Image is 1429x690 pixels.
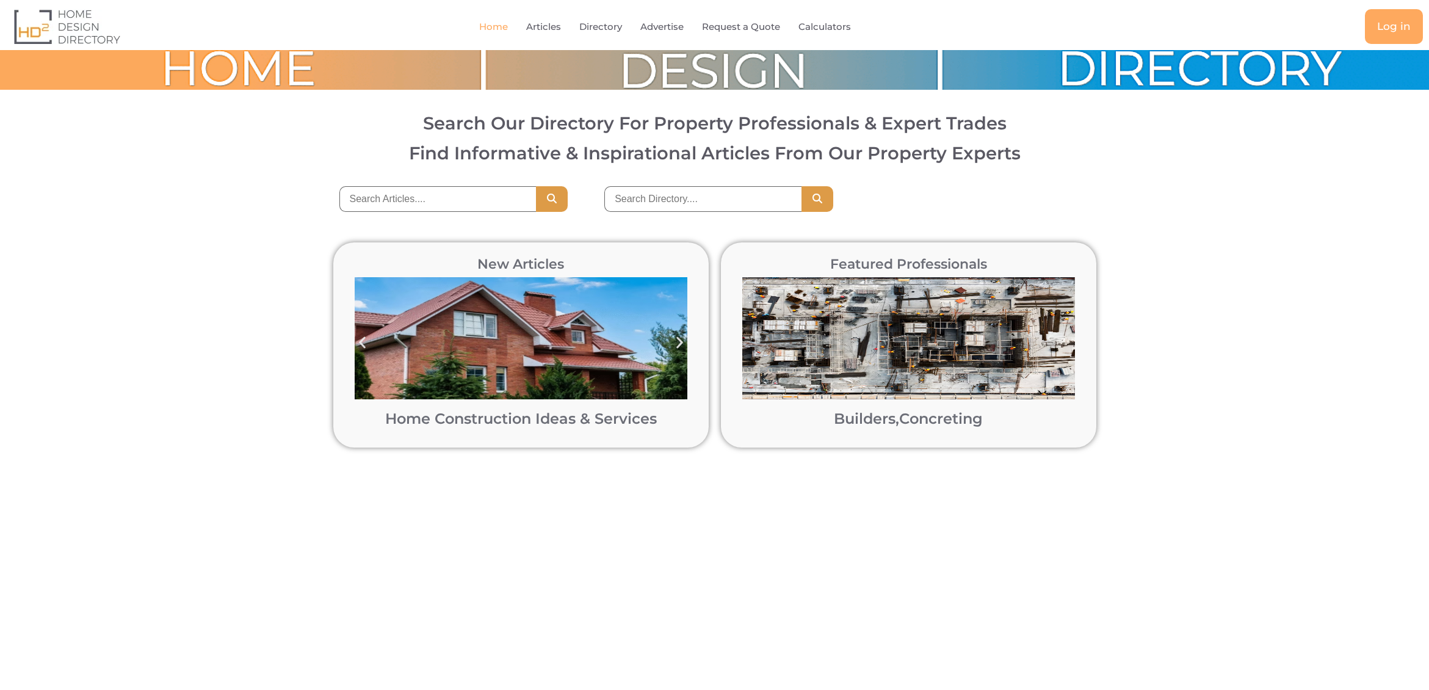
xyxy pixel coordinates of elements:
div: Next [666,329,693,357]
h2: Featured Professionals [736,258,1081,271]
span: Log in [1377,21,1411,32]
a: Articles [526,13,561,41]
h2: , [742,412,1075,426]
h3: Find Informative & Inspirational Articles From Our Property Experts [26,144,1403,162]
a: Advertise [640,13,684,41]
a: Log in [1365,9,1423,44]
h2: New Articles [349,258,693,271]
nav: Menu [289,13,1069,41]
a: Home [479,13,508,41]
a: Directory [579,13,622,41]
input: Search Directory.... [604,186,801,212]
div: Previous [349,329,376,357]
a: Builders [834,410,895,427]
a: Home Construction Ideas & Services [385,410,657,427]
button: Search [536,186,568,212]
h2: Search Our Directory For Property Professionals & Expert Trades [26,114,1403,132]
a: Request a Quote [702,13,780,41]
a: Concreting [899,410,983,427]
a: Calculators [798,13,851,41]
button: Search [801,186,833,212]
input: Search Articles.... [339,186,537,212]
